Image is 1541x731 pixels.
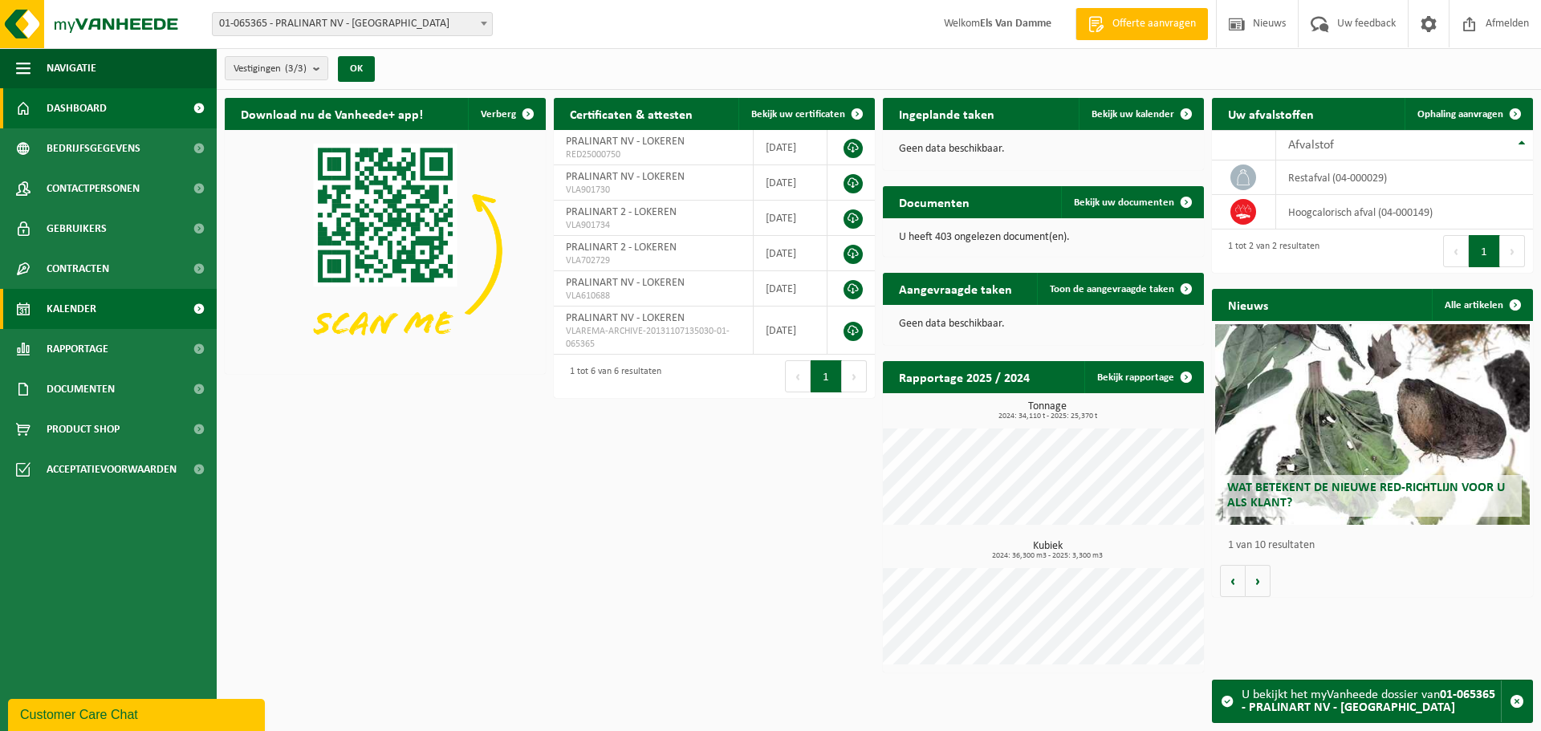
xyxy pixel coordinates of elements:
h2: Ingeplande taken [883,98,1010,129]
h2: Download nu de Vanheede+ app! [225,98,439,129]
span: Rapportage [47,329,108,369]
p: Geen data beschikbaar. [899,319,1188,330]
span: PRALINART NV - LOKEREN [566,277,685,289]
a: Bekijk uw documenten [1061,186,1202,218]
span: Toon de aangevraagde taken [1050,284,1174,294]
span: 01-065365 - PRALINART NV - LOKEREN [213,13,492,35]
span: Gebruikers [47,209,107,249]
h2: Nieuws [1212,289,1284,320]
span: Ophaling aanvragen [1417,109,1503,120]
button: Next [842,360,867,392]
div: 1 tot 6 van 6 resultaten [562,359,661,394]
span: Dashboard [47,88,107,128]
button: Verberg [468,98,544,130]
span: 2024: 34,110 t - 2025: 25,370 t [891,412,1204,420]
a: Alle artikelen [1432,289,1531,321]
span: 01-065365 - PRALINART NV - LOKEREN [212,12,493,36]
span: PRALINART NV - LOKEREN [566,171,685,183]
span: 2024: 36,300 m3 - 2025: 3,300 m3 [891,552,1204,560]
h2: Aangevraagde taken [883,273,1028,304]
button: Next [1500,235,1525,267]
img: Download de VHEPlus App [225,130,546,371]
a: Ophaling aanvragen [1405,98,1531,130]
span: VLA901730 [566,184,741,197]
h2: Certificaten & attesten [554,98,709,129]
td: [DATE] [754,307,827,355]
p: U heeft 403 ongelezen document(en). [899,232,1188,243]
span: VLAREMA-ARCHIVE-20131107135030-01-065365 [566,325,741,351]
span: PRALINART NV - LOKEREN [566,312,685,324]
td: [DATE] [754,236,827,271]
td: [DATE] [754,201,827,236]
span: Contracten [47,249,109,289]
span: Afvalstof [1288,139,1334,152]
strong: Els Van Damme [980,18,1051,30]
span: RED25000750 [566,148,741,161]
span: Product Shop [47,409,120,449]
span: VLA901734 [566,219,741,232]
button: 1 [1469,235,1500,267]
td: [DATE] [754,130,827,165]
span: Contactpersonen [47,169,140,209]
button: Vorige [1220,565,1246,597]
div: 1 tot 2 van 2 resultaten [1220,234,1319,269]
span: VLA610688 [566,290,741,303]
td: hoogcalorisch afval (04-000149) [1276,195,1533,229]
span: Navigatie [47,48,96,88]
span: Verberg [481,109,516,120]
p: 1 van 10 resultaten [1228,540,1525,551]
button: Volgende [1246,565,1271,597]
a: Bekijk uw certificaten [738,98,873,130]
span: Documenten [47,369,115,409]
iframe: chat widget [8,696,268,731]
h2: Uw afvalstoffen [1212,98,1330,129]
span: Bekijk uw documenten [1074,197,1174,208]
span: Offerte aanvragen [1108,16,1200,32]
button: OK [338,56,375,82]
span: Bedrijfsgegevens [47,128,140,169]
button: Previous [785,360,811,392]
span: Wat betekent de nieuwe RED-richtlijn voor u als klant? [1227,481,1505,510]
button: Vestigingen(3/3) [225,56,328,80]
span: Vestigingen [234,57,307,81]
a: Wat betekent de nieuwe RED-richtlijn voor u als klant? [1215,324,1530,525]
p: Geen data beschikbaar. [899,144,1188,155]
h2: Rapportage 2025 / 2024 [883,361,1046,392]
td: [DATE] [754,271,827,307]
a: Offerte aanvragen [1075,8,1208,40]
button: 1 [811,360,842,392]
span: PRALINART 2 - LOKEREN [566,242,677,254]
h3: Kubiek [891,541,1204,560]
span: Bekijk uw certificaten [751,109,845,120]
count: (3/3) [285,63,307,74]
h2: Documenten [883,186,986,217]
div: U bekijkt het myVanheede dossier van [1242,680,1501,722]
a: Toon de aangevraagde taken [1037,273,1202,305]
span: Bekijk uw kalender [1092,109,1174,120]
td: restafval (04-000029) [1276,160,1533,195]
h3: Tonnage [891,401,1204,420]
span: Acceptatievoorwaarden [47,449,177,489]
span: PRALINART 2 - LOKEREN [566,206,677,218]
span: Kalender [47,289,96,329]
span: VLA702729 [566,254,741,267]
a: Bekijk uw kalender [1079,98,1202,130]
a: Bekijk rapportage [1084,361,1202,393]
td: [DATE] [754,165,827,201]
strong: 01-065365 - PRALINART NV - [GEOGRAPHIC_DATA] [1242,688,1495,714]
button: Previous [1443,235,1469,267]
span: PRALINART NV - LOKEREN [566,136,685,148]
